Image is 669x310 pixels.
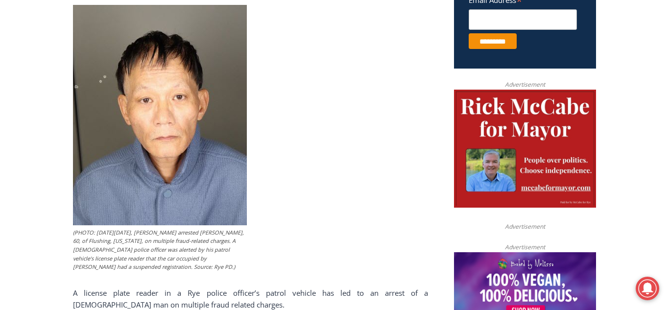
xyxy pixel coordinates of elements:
[256,97,454,119] span: Intern @ [DOMAIN_NAME]
[495,222,555,231] span: Advertisement
[495,80,555,89] span: Advertisement
[495,242,555,252] span: Advertisement
[73,5,247,225] img: (PHOTO: On Monday, October 13, 2025, Rye PD arrested Ming Wu, 60, of Flushing, New York, on multi...
[236,95,475,122] a: Intern @ [DOMAIN_NAME]
[247,0,463,95] div: Apply Now <> summer and RHS senior internships available
[454,90,596,208] img: McCabe for Mayor
[73,228,247,271] figcaption: (PHOTO: [DATE][DATE], [PERSON_NAME] arrested [PERSON_NAME], 60, of Flushing, [US_STATE], on multi...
